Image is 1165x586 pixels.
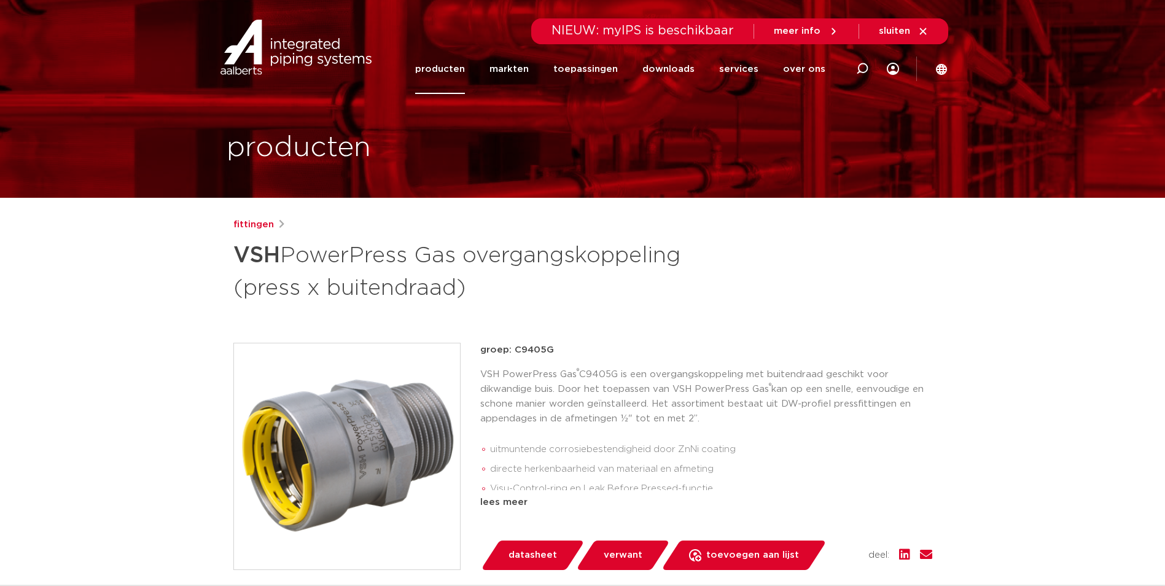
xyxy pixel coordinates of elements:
span: NIEUW: myIPS is beschikbaar [551,25,734,37]
a: markten [489,44,529,94]
span: datasheet [508,545,557,565]
li: directe herkenbaarheid van materiaal en afmeting [490,459,932,479]
a: over ons [783,44,825,94]
div: lees meer [480,495,932,510]
li: uitmuntende corrosiebestendigheid door ZnNi coating [490,440,932,459]
a: producten [415,44,465,94]
nav: Menu [415,44,825,94]
div: my IPS [887,44,899,94]
li: Visu-Control-ring en Leak Before Pressed-functie [490,479,932,499]
a: meer info [774,26,839,37]
a: toepassingen [553,44,618,94]
strong: VSH [233,244,280,267]
a: sluiten [879,26,929,37]
span: verwant [604,545,642,565]
a: datasheet [480,541,585,570]
span: toevoegen aan lijst [706,545,799,565]
span: meer info [774,26,820,36]
a: verwant [575,541,670,570]
sup: ® [577,368,579,375]
img: Product Image for VSH PowerPress Gas overgangskoppeling (press x buitendraad) [234,343,460,569]
h1: producten [227,128,371,168]
span: sluiten [879,26,910,36]
p: groep: C9405G [480,343,932,357]
span: deel: [868,548,889,563]
h1: PowerPress Gas overgangskoppeling (press x buitendraad) [233,237,695,303]
p: VSH PowerPress Gas C9405G is een overgangskoppeling met buitendraad geschikt voor dikwandige buis... [480,367,932,426]
sup: ® [769,383,771,389]
a: downloads [642,44,695,94]
a: services [719,44,758,94]
a: fittingen [233,217,274,232]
